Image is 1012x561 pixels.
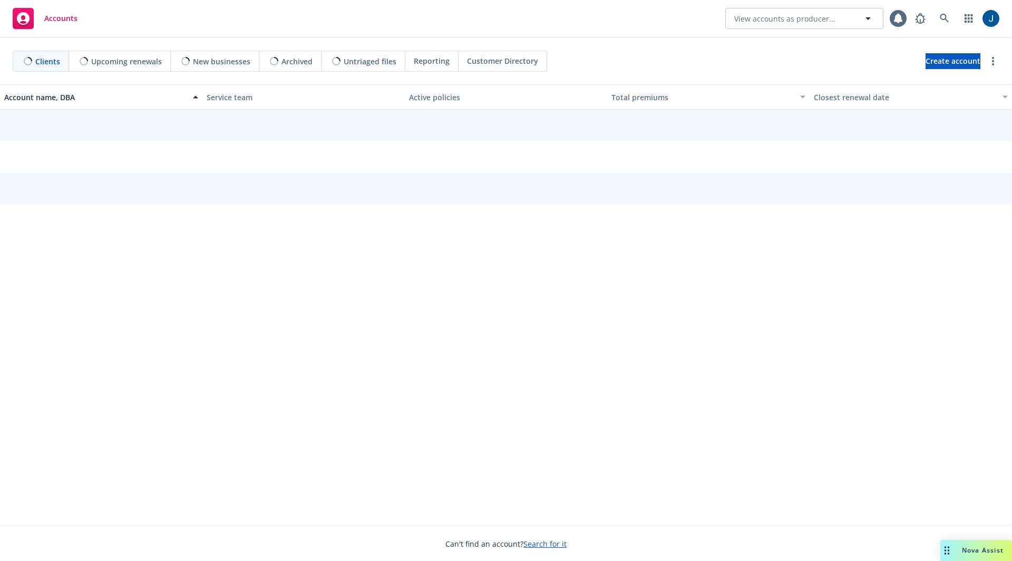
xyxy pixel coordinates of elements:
span: Untriaged files [344,56,396,67]
button: Active policies [405,84,607,110]
span: Clients [35,56,60,67]
span: Accounts [44,14,77,23]
button: Nova Assist [940,540,1012,561]
span: Upcoming renewals [91,56,162,67]
img: photo [982,10,999,27]
button: Closest renewal date [810,84,1012,110]
a: Search for it [523,539,567,549]
span: Create account [926,51,980,71]
button: Service team [202,84,405,110]
span: Reporting [414,55,450,66]
span: View accounts as producer... [734,13,835,24]
span: Customer Directory [467,55,538,66]
div: Active policies [409,92,603,103]
span: Archived [281,56,313,67]
span: Nova Assist [962,546,1004,555]
span: New businesses [193,56,250,67]
div: Service team [207,92,401,103]
div: Drag to move [940,540,953,561]
div: Total premiums [611,92,794,103]
a: Accounts [8,4,82,33]
a: Report a Bug [910,8,931,29]
button: Total premiums [607,84,810,110]
a: Search [934,8,955,29]
div: Account name, DBA [4,92,187,103]
a: Switch app [958,8,979,29]
span: Can't find an account? [445,538,567,549]
div: Closest renewal date [814,92,996,103]
button: View accounts as producer... [725,8,883,29]
a: more [987,55,999,67]
a: Create account [926,53,980,69]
